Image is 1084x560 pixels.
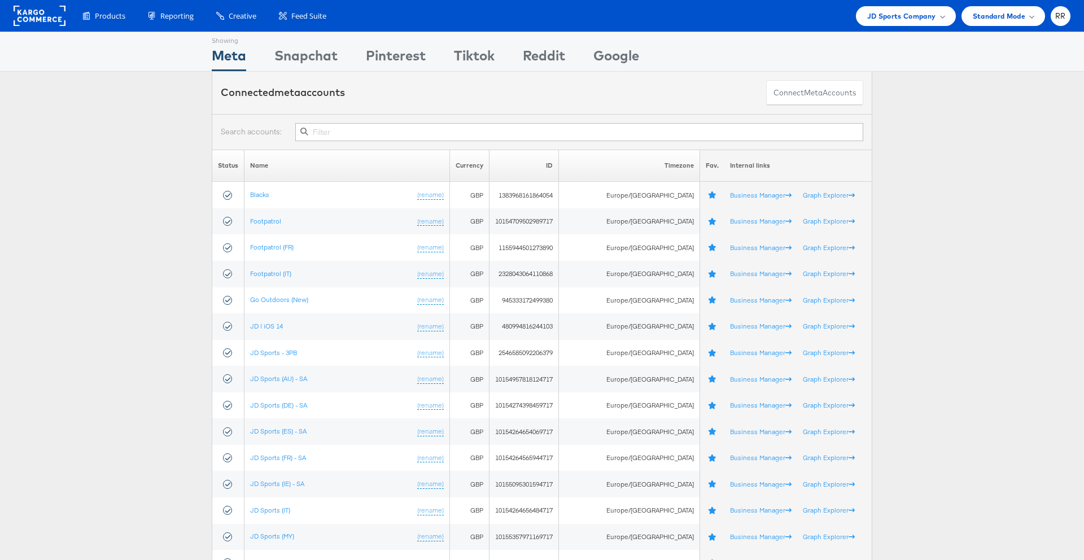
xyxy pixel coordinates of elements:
[366,46,426,71] div: Pinterest
[274,46,338,71] div: Snapchat
[803,401,855,409] a: Graph Explorer
[559,392,700,419] td: Europe/[GEOGRAPHIC_DATA]
[221,85,345,100] div: Connected accounts
[730,453,792,462] a: Business Manager
[559,524,700,550] td: Europe/[GEOGRAPHIC_DATA]
[730,322,792,330] a: Business Manager
[250,295,308,304] a: Go Outdoors (New)
[559,340,700,366] td: Europe/[GEOGRAPHIC_DATA]
[489,340,559,366] td: 2546585092206379
[450,366,489,392] td: GBP
[250,348,297,357] a: JD Sports - 3PB
[803,375,855,383] a: Graph Explorer
[244,150,450,182] th: Name
[417,243,444,252] a: (rename)
[417,479,444,489] a: (rename)
[730,532,792,541] a: Business Manager
[250,243,294,251] a: Footpatrol (FR)
[450,150,489,182] th: Currency
[454,46,495,71] div: Tiktok
[450,287,489,314] td: GBP
[867,10,936,22] span: JD Sports Company
[250,453,306,462] a: JD Sports (FR) - SA
[250,269,291,278] a: Footpatrol (IT)
[250,401,307,409] a: JD Sports (DE) - SA
[489,366,559,392] td: 10154957818124717
[417,532,444,541] a: (rename)
[489,182,559,208] td: 1383968161864054
[730,191,792,199] a: Business Manager
[212,46,246,71] div: Meta
[274,86,300,99] span: meta
[559,497,700,524] td: Europe/[GEOGRAPHIC_DATA]
[523,46,565,71] div: Reddit
[730,427,792,436] a: Business Manager
[559,182,700,208] td: Europe/[GEOGRAPHIC_DATA]
[450,445,489,471] td: GBP
[803,453,855,462] a: Graph Explorer
[730,217,792,225] a: Business Manager
[417,506,444,515] a: (rename)
[559,287,700,314] td: Europe/[GEOGRAPHIC_DATA]
[450,497,489,524] td: GBP
[489,471,559,497] td: 10155095301594717
[250,532,294,540] a: JD Sports (MY)
[803,191,855,199] a: Graph Explorer
[559,471,700,497] td: Europe/[GEOGRAPHIC_DATA]
[417,374,444,384] a: (rename)
[730,243,792,252] a: Business Manager
[450,234,489,261] td: GBP
[803,322,855,330] a: Graph Explorer
[1055,12,1066,20] span: RR
[559,150,700,182] th: Timezone
[417,401,444,410] a: (rename)
[450,313,489,340] td: GBP
[803,427,855,436] a: Graph Explorer
[291,11,326,21] span: Feed Suite
[803,269,855,278] a: Graph Explorer
[212,150,244,182] th: Status
[730,269,792,278] a: Business Manager
[730,506,792,514] a: Business Manager
[559,366,700,392] td: Europe/[GEOGRAPHIC_DATA]
[250,374,307,383] a: JD Sports (AU) - SA
[730,348,792,357] a: Business Manager
[593,46,639,71] div: Google
[450,524,489,550] td: GBP
[803,480,855,488] a: Graph Explorer
[250,217,281,225] a: Footpatrol
[803,506,855,514] a: Graph Explorer
[730,296,792,304] a: Business Manager
[489,150,559,182] th: ID
[804,88,823,98] span: meta
[450,208,489,235] td: GBP
[450,261,489,287] td: GBP
[450,182,489,208] td: GBP
[730,375,792,383] a: Business Manager
[450,471,489,497] td: GBP
[212,32,246,46] div: Showing
[229,11,256,21] span: Creative
[489,392,559,419] td: 10154274398459717
[489,313,559,340] td: 480994816244103
[417,427,444,436] a: (rename)
[160,11,194,21] span: Reporting
[803,348,855,357] a: Graph Explorer
[803,243,855,252] a: Graph Explorer
[250,479,304,488] a: JD Sports (IE) - SA
[559,418,700,445] td: Europe/[GEOGRAPHIC_DATA]
[250,427,307,435] a: JD Sports (ES) - SA
[417,269,444,279] a: (rename)
[803,296,855,304] a: Graph Explorer
[250,190,269,199] a: Blacks
[489,261,559,287] td: 2328043064110868
[489,524,559,550] td: 10155357971169717
[489,418,559,445] td: 10154264654069717
[559,313,700,340] td: Europe/[GEOGRAPHIC_DATA]
[250,322,283,330] a: JD | iOS 14
[417,348,444,358] a: (rename)
[559,261,700,287] td: Europe/[GEOGRAPHIC_DATA]
[417,217,444,226] a: (rename)
[973,10,1025,22] span: Standard Mode
[803,532,855,541] a: Graph Explorer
